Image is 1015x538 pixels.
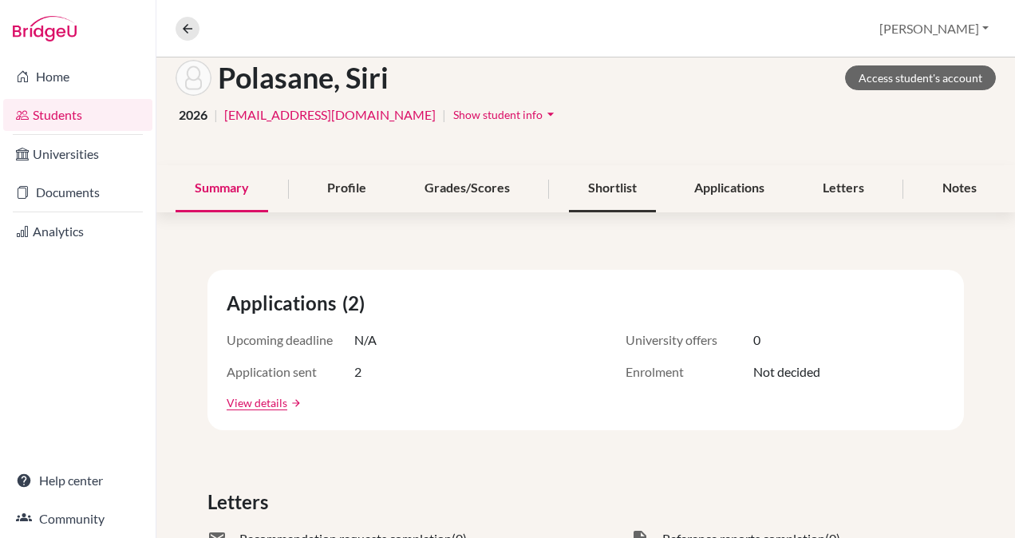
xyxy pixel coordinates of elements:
span: Letters [207,488,274,516]
span: University offers [626,330,753,350]
span: Enrolment [626,362,753,382]
h1: Polasane, Siri [218,61,389,95]
span: 2026 [179,105,207,125]
a: Students [3,99,152,131]
img: Siri Polasane's avatar [176,60,211,96]
span: Applications [227,289,342,318]
div: Notes [923,165,996,212]
a: Home [3,61,152,93]
span: Show student info [453,108,543,121]
a: Universities [3,138,152,170]
div: Letters [804,165,883,212]
span: Not decided [753,362,820,382]
span: 2 [354,362,361,382]
i: arrow_drop_down [543,106,559,122]
div: Summary [176,165,268,212]
a: View details [227,394,287,411]
span: (2) [342,289,371,318]
a: Community [3,503,152,535]
img: Bridge-U [13,16,77,42]
a: Access student's account [845,65,996,90]
span: 0 [753,330,760,350]
a: Documents [3,176,152,208]
a: [EMAIL_ADDRESS][DOMAIN_NAME] [224,105,436,125]
span: | [214,105,218,125]
a: Help center [3,465,152,496]
button: [PERSON_NAME] [872,14,996,44]
span: Upcoming deadline [227,330,354,350]
a: Analytics [3,216,152,247]
div: Grades/Scores [405,165,529,212]
span: N/A [354,330,377,350]
span: | [442,105,446,125]
div: Applications [675,165,784,212]
span: Application sent [227,362,354,382]
div: Shortlist [569,165,656,212]
a: arrow_forward [287,398,302,409]
div: Profile [308,165,385,212]
button: Show student infoarrow_drop_down [452,102,559,127]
